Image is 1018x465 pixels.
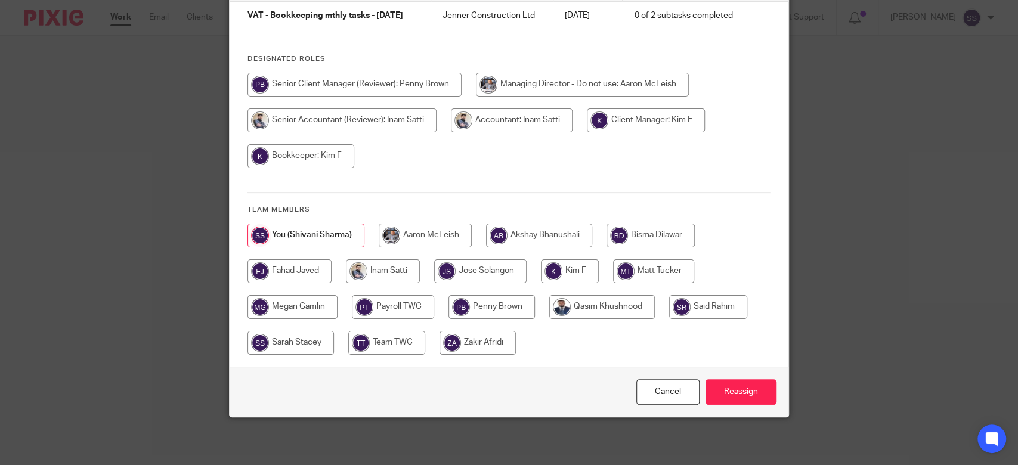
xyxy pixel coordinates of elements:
[565,10,611,21] p: [DATE]
[706,379,776,405] input: Reassign
[443,10,541,21] p: Jenner Construction Ltd
[247,54,771,64] h4: Designated Roles
[623,2,751,30] td: 0 of 2 subtasks completed
[247,205,771,215] h4: Team members
[636,379,700,405] a: Close this dialog window
[247,12,403,20] span: VAT - Bookkeeping mthly tasks - [DATE]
